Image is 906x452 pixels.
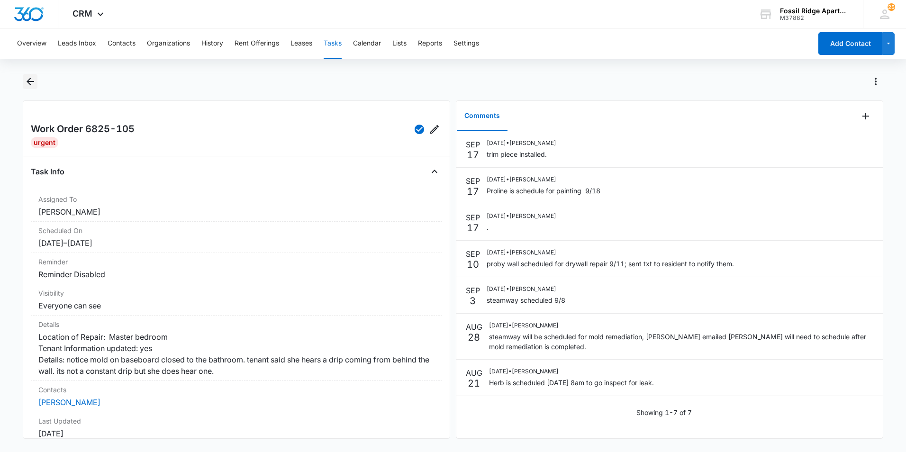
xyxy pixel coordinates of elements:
[38,428,435,439] dd: [DATE]
[31,222,442,253] div: Scheduled On[DATE]–[DATE]
[468,379,480,388] p: 21
[489,378,654,388] p: Herb is scheduled [DATE] 8am to go inspect for leak.
[466,321,482,333] p: AUG
[487,295,565,305] p: steamway scheduled 9/8
[467,187,479,196] p: 17
[290,28,312,59] button: Leases
[31,412,442,443] div: Last Updated[DATE]
[487,175,600,184] p: [DATE] • [PERSON_NAME]
[31,316,442,381] div: DetailsLocation of Repair: Master bedroom Tenant Information updated: yes Details: notice mold on...
[38,194,435,204] dt: Assigned To
[38,331,435,377] dd: Location of Repair: Master bedroom Tenant Information updated: yes Details: notice mold on basebo...
[38,269,435,280] dd: Reminder Disabled
[31,137,58,148] div: Urgent
[466,212,480,223] p: SEP
[38,416,435,426] dt: Last Updated
[868,74,883,89] button: Actions
[470,296,476,306] p: 3
[487,259,734,269] p: proby wall scheduled for drywall repair 9/11; sent txt to resident to notify them.
[466,367,482,379] p: AUG
[38,300,435,311] dd: Everyone can see
[487,186,600,196] p: Proline is schedule for painting 9/18
[468,333,480,342] p: 28
[487,222,556,232] p: .
[636,407,692,417] p: Showing 1-7 of 7
[888,3,895,11] div: notifications count
[858,108,873,124] button: Add Comment
[467,150,479,160] p: 17
[38,398,100,407] a: [PERSON_NAME]
[466,285,480,296] p: SEP
[453,28,479,59] button: Settings
[487,212,556,220] p: [DATE] • [PERSON_NAME]
[489,321,873,330] p: [DATE] • [PERSON_NAME]
[418,28,442,59] button: Reports
[466,139,480,150] p: SEP
[38,237,435,249] dd: [DATE] – [DATE]
[23,74,37,89] button: Back
[31,381,442,412] div: Contacts[PERSON_NAME]
[38,385,435,395] dt: Contacts
[147,28,190,59] button: Organizations
[466,248,480,260] p: SEP
[780,15,849,21] div: account id
[489,332,873,352] p: steamway will be scheduled for mold remediation, [PERSON_NAME] emailed [PERSON_NAME] will need to...
[466,175,480,187] p: SEP
[58,28,96,59] button: Leads Inbox
[31,190,442,222] div: Assigned To[PERSON_NAME]
[17,28,46,59] button: Overview
[427,164,442,179] button: Close
[201,28,223,59] button: History
[489,367,654,376] p: [DATE] • [PERSON_NAME]
[487,248,734,257] p: [DATE] • [PERSON_NAME]
[427,122,442,137] button: Edit
[31,166,64,177] h4: Task Info
[38,288,435,298] dt: Visibility
[467,223,479,233] p: 17
[324,28,342,59] button: Tasks
[487,139,556,147] p: [DATE] • [PERSON_NAME]
[487,285,565,293] p: [DATE] • [PERSON_NAME]
[31,122,135,137] h2: Work Order 6825-105
[780,7,849,15] div: account name
[38,257,435,267] dt: Reminder
[818,32,882,55] button: Add Contact
[353,28,381,59] button: Calendar
[31,253,442,284] div: ReminderReminder Disabled
[457,101,507,131] button: Comments
[888,3,895,11] span: 25
[392,28,407,59] button: Lists
[108,28,136,59] button: Contacts
[38,319,435,329] dt: Details
[235,28,279,59] button: Rent Offerings
[38,206,435,217] dd: [PERSON_NAME]
[72,9,92,18] span: CRM
[487,149,556,159] p: trim piece installed.
[38,226,435,235] dt: Scheduled On
[31,284,442,316] div: VisibilityEveryone can see
[467,260,479,269] p: 10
